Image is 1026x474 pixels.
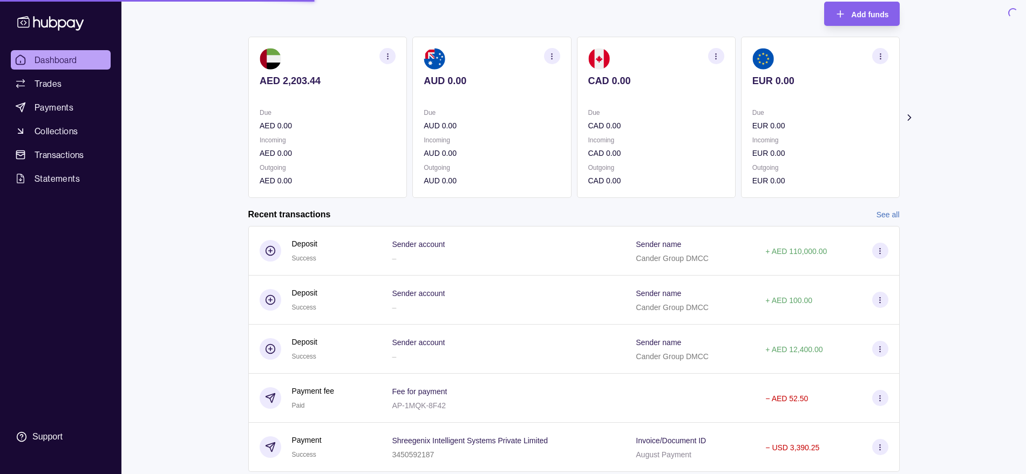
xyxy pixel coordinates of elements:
[260,120,396,132] p: AED 0.00
[392,303,396,312] p: –
[636,436,706,445] p: Invoice/Document ID
[260,147,396,159] p: AED 0.00
[35,125,78,138] span: Collections
[424,162,560,174] p: Outgoing
[588,107,724,119] p: Due
[11,145,111,164] a: Transactions
[292,238,317,250] p: Deposit
[424,75,560,87] p: AUD 0.00
[11,74,111,93] a: Trades
[292,451,316,458] span: Success
[424,147,560,159] p: AUD 0.00
[752,162,888,174] p: Outgoing
[32,431,63,443] div: Support
[392,450,434,459] p: 3450592187
[752,120,888,132] p: EUR 0.00
[35,53,77,66] span: Dashboard
[588,175,724,187] p: CAD 0.00
[292,402,305,409] span: Paid
[392,387,447,396] p: Fee for payment
[392,240,445,249] p: Sender account
[11,98,111,117] a: Payments
[424,134,560,146] p: Incoming
[588,162,724,174] p: Outgoing
[11,425,111,448] a: Support
[292,287,317,299] p: Deposit
[292,385,335,397] p: Payment fee
[35,148,84,161] span: Transactions
[424,107,560,119] p: Due
[588,120,724,132] p: CAD 0.00
[292,255,316,262] span: Success
[636,254,709,263] p: Cander Group DMCC
[392,352,396,361] p: –
[260,48,281,70] img: ae
[35,172,80,185] span: Statements
[752,147,888,159] p: EUR 0.00
[765,296,812,305] p: + AED 100.00
[752,107,888,119] p: Due
[260,107,396,119] p: Due
[588,48,609,70] img: ca
[424,48,445,70] img: au
[35,101,73,114] span: Payments
[588,147,724,159] p: CAD 0.00
[248,209,331,221] h2: Recent transactions
[260,175,396,187] p: AED 0.00
[424,120,560,132] p: AUD 0.00
[11,50,111,70] a: Dashboard
[260,134,396,146] p: Incoming
[424,175,560,187] p: AUD 0.00
[765,247,827,256] p: + AED 110,000.00
[392,289,445,298] p: Sender account
[292,336,317,348] p: Deposit
[636,303,709,312] p: Cander Group DMCC
[636,352,709,361] p: Cander Group DMCC
[636,338,681,347] p: Sender name
[588,75,724,87] p: CAD 0.00
[260,75,396,87] p: AED 2,203.44
[11,169,111,188] a: Statements
[752,175,888,187] p: EUR 0.00
[588,134,724,146] p: Incoming
[765,443,819,452] p: − USD 3,390.25
[392,401,446,410] p: AP-1MQK-8F42
[292,434,322,446] p: Payment
[636,240,681,249] p: Sender name
[765,345,823,354] p: + AED 12,400.00
[392,254,396,263] p: –
[11,121,111,141] a: Collections
[824,2,899,26] button: Add funds
[752,48,773,70] img: eu
[292,353,316,360] span: Success
[636,450,691,459] p: August Payment
[392,338,445,347] p: Sender account
[35,77,62,90] span: Trades
[636,289,681,298] p: Sender name
[260,162,396,174] p: Outgoing
[876,209,900,221] a: See all
[851,10,888,19] span: Add funds
[752,75,888,87] p: EUR 0.00
[392,436,548,445] p: Shreegenix Intelligent Systems Private Limited
[752,134,888,146] p: Incoming
[292,304,316,311] span: Success
[765,394,808,403] p: − AED 52.50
